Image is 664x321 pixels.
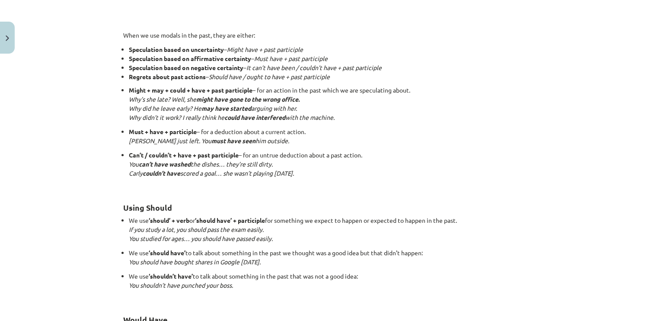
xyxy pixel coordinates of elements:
[209,73,330,80] em: Should have / ought to have + past participle
[129,113,335,121] em: Why didn’t it work? I really think he with the machine.
[123,202,172,212] strong: Using Should
[129,64,243,71] strong: Speculation based on negative certainty
[143,169,180,177] strong: couldn’t have
[149,249,185,257] strong: ‘should have’
[129,127,541,145] p: – for a deduction about a current action.
[201,104,251,112] strong: may have started
[123,31,541,40] p: When we use modals in the past, they are either:
[129,95,300,103] em: Why’s she late? Well, she
[129,272,541,299] p: We use to talk about something in the past that was not a good idea:
[6,35,9,41] img: icon-close-lesson-0947bae3869378f0d4975bcd49f059093ad1ed9edebbc8119c70593378902aed.svg
[129,128,197,135] strong: Must + have + participle
[254,55,328,62] em: Must have + past participle
[149,216,189,224] strong: ‘should’ + verb
[149,272,193,280] strong: ‘shouldn’t have’
[129,73,206,80] strong: Regrets about past actions
[129,137,289,144] em: [PERSON_NAME] just left. You him outside.
[129,45,541,54] li: –
[129,104,297,112] em: Why did he leave early? He arguing with her.
[129,86,252,94] strong: Might + may + could + have + past participle
[129,216,541,243] p: We use or for something we expect to happen or expected to happen in the past.
[246,64,382,71] em: It can’t have been / couldn’t have + past participle
[129,281,233,289] em: You shouldn’t have punched your boss.
[211,137,255,144] strong: must have seen
[227,45,303,53] em: Might have + past participle
[129,225,264,233] em: If you study a lot, you should pass the exam easily.
[129,86,541,122] p: – for an action in the past which we are speculating about.
[129,55,251,62] strong: Speculation based on affirmative certainty
[129,248,541,266] p: We use to talk about something in the past we thought was a good idea but that didn’t happen:
[129,234,273,242] em: You studied for ages… you should have passed easily.
[129,72,541,81] li: –
[129,151,239,159] strong: Can’t / couldn’t + have + past participle
[196,95,300,103] strong: might have gone to the wrong office.
[129,54,541,63] li: –
[129,160,273,168] em: You the dishes… they’re still dirty.
[129,63,541,72] li: –
[129,169,294,177] em: Carly scored a goal… she wasn’t playing [DATE].
[129,151,541,187] p: – for an untrue deduction about a past action.
[224,113,285,121] strong: could have interfered
[129,258,261,266] em: You should have bought shares in Google [DATE].
[195,216,265,224] strong: ‘should have’ + participle
[139,160,191,168] strong: can’t have washed
[129,45,224,53] strong: Speculation based on uncertainty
